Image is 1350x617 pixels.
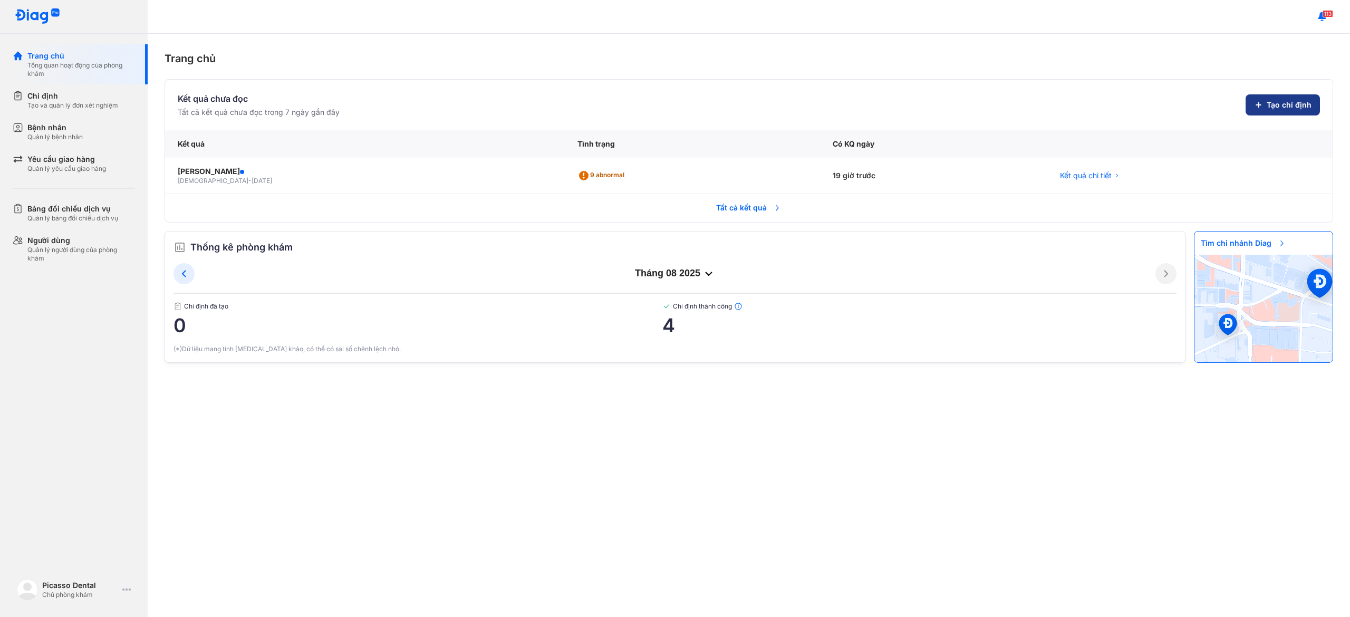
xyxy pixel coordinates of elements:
div: Có KQ ngày [820,130,1047,158]
div: Quản lý người dùng của phòng khám [27,246,135,263]
div: [PERSON_NAME] [178,166,552,177]
div: Picasso Dental [42,580,118,591]
div: (*)Dữ liệu mang tính [MEDICAL_DATA] khảo, có thể có sai số chênh lệch nhỏ. [173,344,1177,354]
div: Bảng đối chiếu dịch vụ [27,204,118,214]
div: Trang chủ [27,51,135,61]
span: Chỉ định đã tạo [173,302,662,311]
span: Chỉ định thành công [662,302,1177,311]
div: tháng 08 2025 [195,267,1155,280]
div: Tổng quan hoạt động của phòng khám [27,61,135,78]
div: 9 abnormal [577,167,629,184]
img: document.50c4cfd0.svg [173,302,182,311]
span: Kết quả chi tiết [1060,170,1112,181]
div: Kết quả [165,130,565,158]
img: order.5a6da16c.svg [173,241,186,254]
div: Chủ phòng khám [42,591,118,599]
span: [DATE] [252,177,272,185]
span: Tạo chỉ định [1267,100,1312,110]
span: Thống kê phòng khám [190,240,293,255]
button: Tạo chỉ định [1246,94,1320,115]
span: Tất cả kết quả [710,196,788,219]
div: Quản lý yêu cầu giao hàng [27,165,106,173]
span: Tìm chi nhánh Diag [1194,232,1293,255]
div: Bệnh nhân [27,122,83,133]
div: Tất cả kết quả chưa đọc trong 7 ngày gần đây [178,107,340,118]
div: Tình trạng [565,130,820,158]
div: Quản lý bệnh nhân [27,133,83,141]
img: info.7e716105.svg [734,302,742,311]
div: Yêu cầu giao hàng [27,154,106,165]
span: 4 [662,315,1177,336]
img: logo [17,579,38,600]
div: Người dùng [27,235,135,246]
div: Kết quả chưa đọc [178,92,340,105]
div: Tạo và quản lý đơn xét nghiệm [27,101,118,110]
span: 0 [173,315,662,336]
span: [DEMOGRAPHIC_DATA] [178,177,248,185]
span: 113 [1323,10,1333,17]
img: logo [15,8,60,25]
div: Chỉ định [27,91,118,101]
span: - [248,177,252,185]
div: Quản lý bảng đối chiếu dịch vụ [27,214,118,223]
div: 19 giờ trước [820,158,1047,194]
img: checked-green.01cc79e0.svg [662,302,671,311]
div: Trang chủ [165,51,1333,66]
